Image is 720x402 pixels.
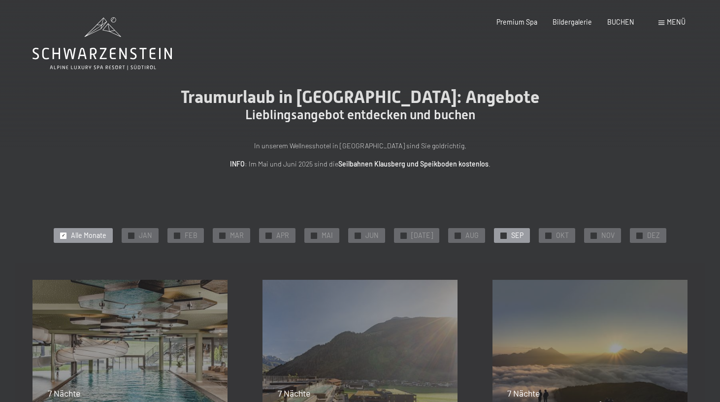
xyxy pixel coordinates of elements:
[221,233,225,238] span: ✓
[637,233,641,238] span: ✓
[230,231,244,240] span: MAR
[267,233,271,238] span: ✓
[130,233,133,238] span: ✓
[338,160,489,168] strong: Seilbahnen Klausberg und Speikboden kostenlos
[365,231,379,240] span: JUN
[601,231,615,240] span: NOV
[501,233,505,238] span: ✓
[356,233,360,238] span: ✓
[507,388,540,399] span: 7 Nächte
[143,159,577,170] p: : Im Mai und Juni 2025 sind die .
[591,233,595,238] span: ✓
[411,231,433,240] span: [DATE]
[556,231,569,240] span: OKT
[546,233,550,238] span: ✓
[71,231,106,240] span: Alle Monate
[230,160,245,168] strong: INFO
[278,388,310,399] span: 7 Nächte
[607,18,634,26] a: BUCHEN
[181,87,540,107] span: Traumurlaub in [GEOGRAPHIC_DATA]: Angebote
[62,233,65,238] span: ✓
[185,231,197,240] span: FEB
[647,231,660,240] span: DEZ
[322,231,333,240] span: MAI
[496,18,537,26] a: Premium Spa
[465,231,479,240] span: AUG
[175,233,179,238] span: ✓
[139,231,152,240] span: JAN
[667,18,686,26] span: Menü
[276,231,289,240] span: APR
[511,231,524,240] span: SEP
[245,107,475,122] span: Lieblingsangebot entdecken und buchen
[402,233,406,238] span: ✓
[312,233,316,238] span: ✓
[48,388,80,399] span: 7 Nächte
[456,233,460,238] span: ✓
[553,18,592,26] a: Bildergalerie
[143,140,577,152] p: In unserem Wellnesshotel in [GEOGRAPHIC_DATA] sind Sie goldrichtig.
